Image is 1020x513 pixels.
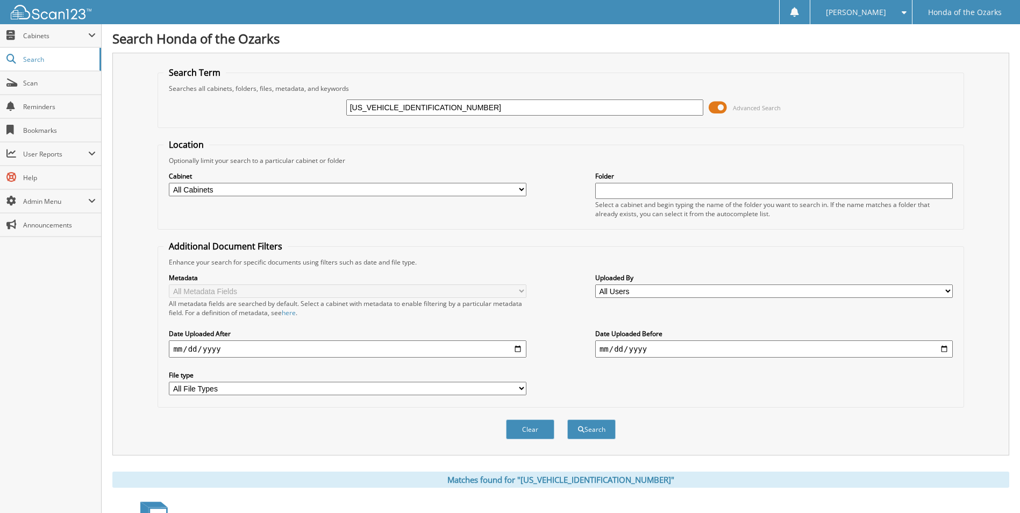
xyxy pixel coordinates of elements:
[23,31,88,40] span: Cabinets
[23,197,88,206] span: Admin Menu
[567,419,616,439] button: Search
[733,104,781,112] span: Advanced Search
[163,240,288,252] legend: Additional Document Filters
[163,258,958,267] div: Enhance your search for specific documents using filters such as date and file type.
[23,126,96,135] span: Bookmarks
[506,419,554,439] button: Clear
[23,55,94,64] span: Search
[163,67,226,79] legend: Search Term
[112,30,1009,47] h1: Search Honda of the Ozarks
[826,9,886,16] span: [PERSON_NAME]
[595,329,953,338] label: Date Uploaded Before
[163,84,958,93] div: Searches all cabinets, folders, files, metadata, and keywords
[169,370,526,380] label: File type
[169,172,526,181] label: Cabinet
[169,299,526,317] div: All metadata fields are searched by default. Select a cabinet with metadata to enable filtering b...
[163,156,958,165] div: Optionally limit your search to a particular cabinet or folder
[23,220,96,230] span: Announcements
[169,273,526,282] label: Metadata
[169,340,526,358] input: start
[928,9,1002,16] span: Honda of the Ozarks
[595,200,953,218] div: Select a cabinet and begin typing the name of the folder you want to search in. If the name match...
[169,329,526,338] label: Date Uploaded After
[23,149,88,159] span: User Reports
[282,308,296,317] a: here
[163,139,209,151] legend: Location
[23,173,96,182] span: Help
[112,472,1009,488] div: Matches found for "[US_VEHICLE_IDENTIFICATION_NUMBER]"
[595,172,953,181] label: Folder
[11,5,91,19] img: scan123-logo-white.svg
[23,102,96,111] span: Reminders
[595,273,953,282] label: Uploaded By
[595,340,953,358] input: end
[23,79,96,88] span: Scan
